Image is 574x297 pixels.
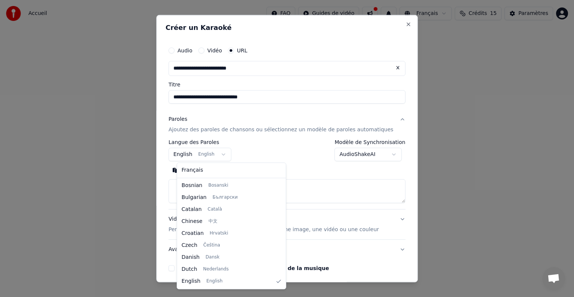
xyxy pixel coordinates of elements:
span: Català [208,206,222,212]
span: English [182,278,201,285]
span: Français [182,166,203,174]
span: Dutch [182,266,197,273]
span: Български [213,195,238,200]
span: Bulgarian [182,194,207,201]
span: English [206,278,222,284]
span: Catalan [182,206,202,213]
span: Hrvatski [210,230,228,236]
span: Danish [182,254,200,261]
span: Chinese [182,218,203,225]
span: Čeština [203,242,220,248]
span: Czech [182,242,197,249]
span: 中文 [209,218,217,224]
span: Bosanski [208,183,228,189]
span: Bosnian [182,182,203,189]
span: Nederlands [203,266,229,272]
span: Dansk [206,254,219,260]
span: Croatian [182,230,204,237]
